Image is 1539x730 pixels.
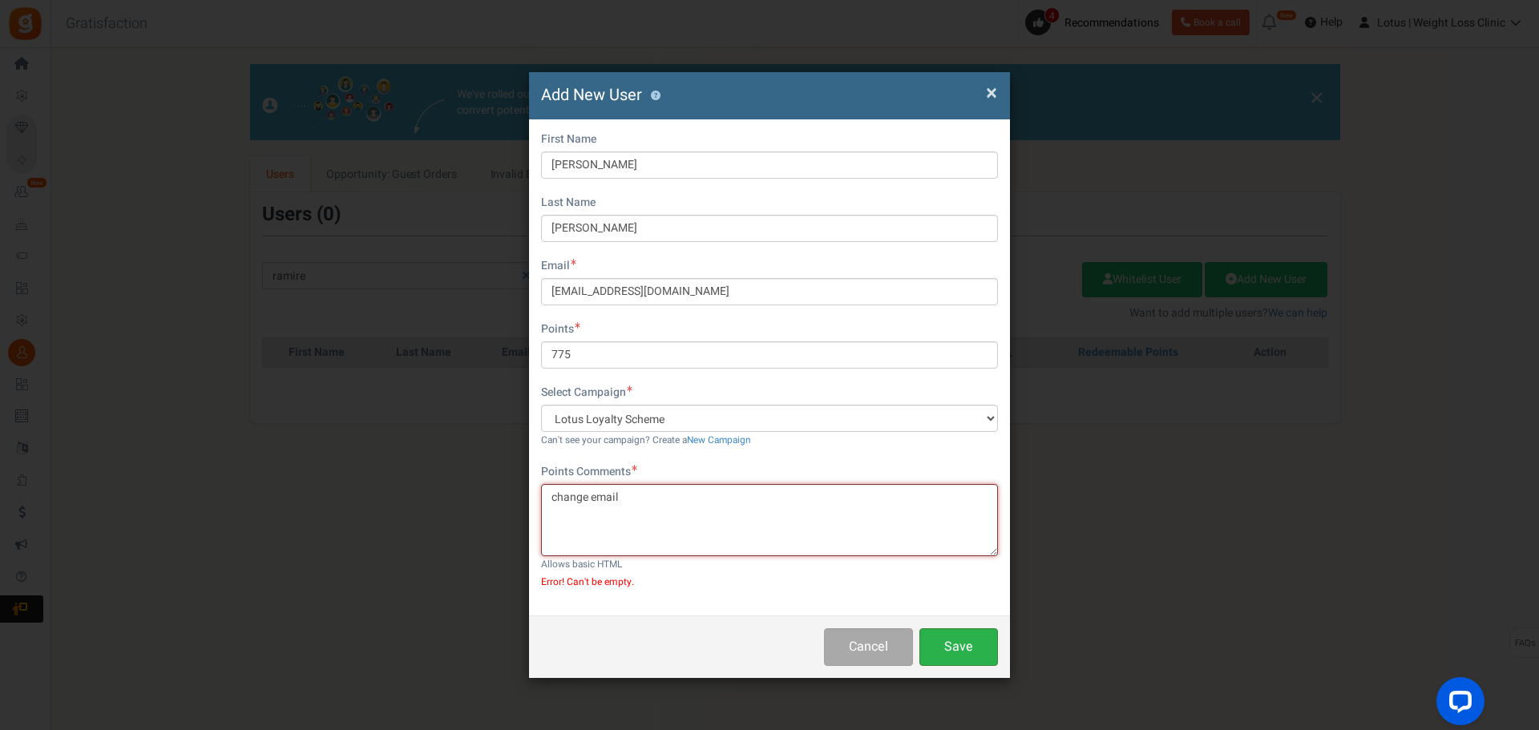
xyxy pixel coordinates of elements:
button: ? [650,91,660,101]
span: Add New User [541,83,642,107]
span: × [986,78,997,108]
label: Last Name [541,195,596,211]
small: Can't see your campaign? Create a [541,434,751,447]
small: Allows basic HTML [541,558,622,571]
label: Points [541,321,580,337]
label: First Name [541,131,596,147]
label: Email [541,258,576,274]
button: Save [919,628,998,666]
label: Select Campaign [541,385,632,401]
span: Error! Can't be empty. [541,576,998,587]
a: New Campaign [687,434,751,447]
button: Cancel [824,628,913,666]
label: Points Comments [541,464,637,480]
